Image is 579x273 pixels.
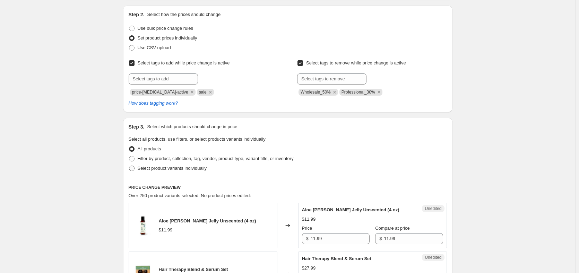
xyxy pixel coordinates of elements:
[207,89,214,95] button: Remove sale
[159,227,173,234] div: $11.99
[301,90,331,95] span: Wholesale_50%
[425,255,441,260] span: Unedited
[138,146,161,151] span: All products
[129,123,145,130] h2: Step 3.
[302,256,371,261] span: Hair Therapy Blend & Serum Set
[379,236,382,241] span: $
[129,73,198,85] input: Select tags to add
[306,236,309,241] span: $
[138,60,230,65] span: Select tags to add while price change is active
[297,73,366,85] input: Select tags to remove
[199,90,207,95] span: sale
[302,226,312,231] span: Price
[159,218,256,223] span: Aloe [PERSON_NAME] Jelly Unscented (4 oz)
[138,26,193,31] span: Use bulk price change rules
[129,100,178,106] a: How does tagging work?
[129,193,251,198] span: Over 250 product variants selected. No product prices edited:
[331,89,338,95] button: Remove Wholesale_50%
[302,216,316,223] div: $11.99
[147,11,221,18] p: Select how the prices should change
[306,60,406,65] span: Select tags to remove while price change is active
[138,45,171,50] span: Use CSV upload
[138,35,197,41] span: Set product prices individually
[138,166,207,171] span: Select product variants individually
[129,185,447,190] h6: PRICE CHANGE PREVIEW
[302,265,316,272] div: $27.99
[138,156,294,161] span: Filter by product, collection, tag, vendor, product type, variant title, or inventory
[425,206,441,211] span: Unedited
[342,90,375,95] span: Professional_30%
[132,215,153,236] img: Aloe_Vera_Jelly-4oz-01_80x.jpg
[132,90,188,95] span: price-change-job-active
[376,89,382,95] button: Remove Professional_30%
[189,89,195,95] button: Remove price-change-job-active
[129,11,145,18] h2: Step 2.
[302,207,399,212] span: Aloe [PERSON_NAME] Jelly Unscented (4 oz)
[375,226,410,231] span: Compare at price
[129,136,266,142] span: Select all products, use filters, or select products variants individually
[159,267,228,272] span: Hair Therapy Blend & Serum Set
[147,123,237,130] p: Select which products should change in price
